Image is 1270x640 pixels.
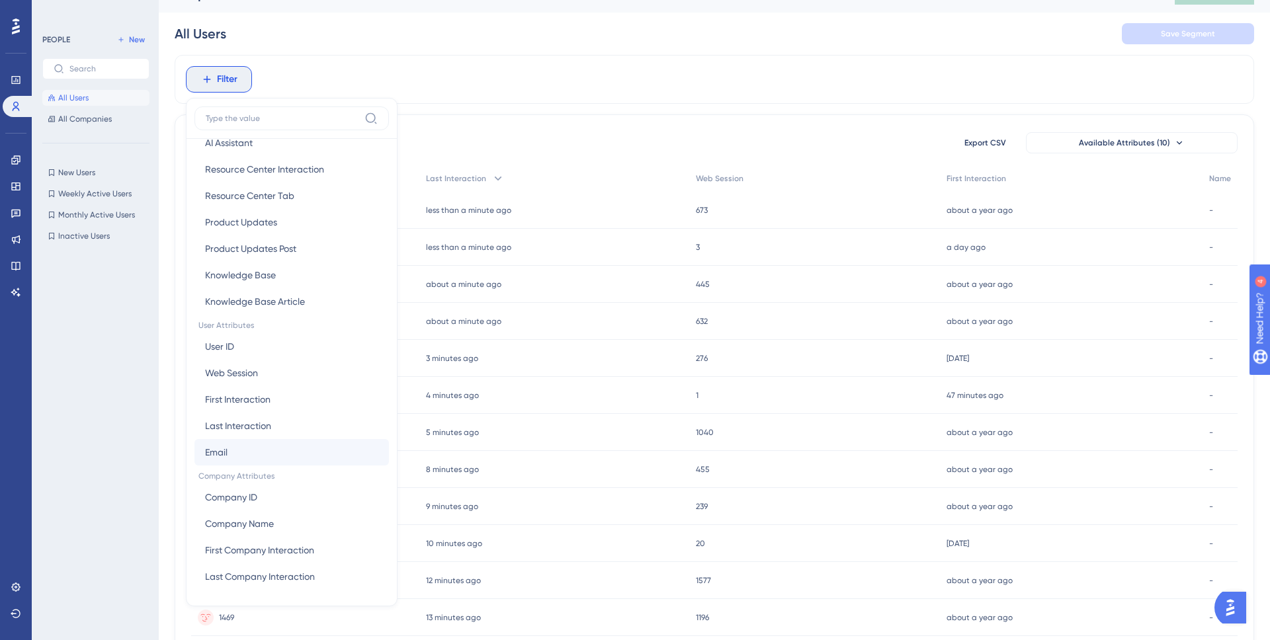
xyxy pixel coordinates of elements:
span: 455 [696,464,710,475]
span: - [1209,427,1213,438]
time: about a year ago [947,206,1013,215]
button: Last Interaction [194,413,389,439]
span: All Users [58,93,89,103]
span: Email [205,444,228,460]
time: 5 minutes ago [426,428,479,437]
time: about a year ago [947,576,1013,585]
span: - [1209,464,1213,475]
button: Weekly Active Users [42,186,149,202]
button: First Company Interaction [194,537,389,563]
span: Company Attributes [194,465,389,484]
span: 239 [696,501,708,512]
button: Resource Center Tab [194,182,389,209]
div: All Users [175,24,226,43]
time: about a year ago [947,613,1013,622]
button: Email [194,439,389,465]
span: Web Session [696,173,743,184]
time: [DATE] [947,539,969,548]
button: User ID [194,333,389,360]
button: Product Updates Post [194,235,389,262]
time: 10 minutes ago [426,539,482,548]
span: - [1209,575,1213,586]
time: [DATE] [947,354,969,363]
span: Monthly Active Users [58,210,135,220]
button: Monthly Active Users [42,207,149,223]
span: Last Interaction [426,173,486,184]
span: 445 [696,279,710,290]
button: Available Attributes (10) [1026,132,1238,153]
span: All Companies [58,114,112,124]
span: First Interaction [205,391,271,407]
span: Knowledge Base [205,267,276,283]
span: 276 [696,353,708,364]
time: 12 minutes ago [426,576,481,585]
time: 13 minutes ago [426,613,481,622]
span: User ID [205,339,234,354]
time: about a year ago [947,280,1013,289]
button: Knowledge Base Article [194,288,389,315]
span: Inactive Users [58,231,110,241]
time: a day ago [947,243,986,252]
span: Weekly Active Users [58,188,132,199]
button: Web Session [194,360,389,386]
iframe: UserGuiding AI Assistant Launcher [1214,588,1254,627]
span: - [1209,316,1213,327]
span: First Company Interaction [205,542,314,558]
time: 47 minutes ago [947,391,1003,400]
button: Company Name [194,510,389,537]
span: 1469 [219,612,234,623]
span: Last Company Interaction [205,569,315,584]
time: about a year ago [947,465,1013,474]
button: All Users [42,90,149,106]
button: Company ID [194,484,389,510]
span: - [1209,390,1213,401]
button: New [112,32,149,48]
button: Resource Center Interaction [194,156,389,182]
span: Product Updates Post [205,241,296,257]
span: Available Attributes (10) [1079,138,1170,148]
span: Name [1209,173,1231,184]
span: Last Interaction [205,418,271,434]
span: 1577 [696,575,711,586]
span: 3 [696,242,700,253]
span: Resource Center Tab [205,188,294,204]
span: Filter [217,71,237,87]
span: Company Name [205,516,274,532]
span: AI Assistant [205,135,253,151]
span: 1 [696,390,698,401]
span: Knowledge Base Article [205,294,305,309]
button: New Users [42,165,149,180]
time: 9 minutes ago [426,502,478,511]
input: Search [69,64,138,73]
button: Last Company Interaction [194,563,389,590]
button: Knowledge Base [194,262,389,288]
button: Inactive Users [42,228,149,244]
time: about a year ago [947,317,1013,326]
span: New [129,34,145,45]
span: Web Session [205,365,258,381]
time: less than a minute ago [426,206,511,215]
span: - [1209,612,1213,623]
span: First Interaction [947,173,1006,184]
time: about a minute ago [426,280,501,289]
span: - [1209,279,1213,290]
time: 4 minutes ago [426,391,479,400]
time: about a year ago [947,502,1013,511]
span: - [1209,501,1213,512]
time: 3 minutes ago [426,354,478,363]
div: PEOPLE [42,34,70,45]
span: - [1209,538,1213,549]
span: Company ID [205,489,257,505]
button: AI Assistant [194,130,389,156]
time: about a year ago [947,428,1013,437]
time: less than a minute ago [426,243,511,252]
span: - [1209,205,1213,216]
span: - [1209,242,1213,253]
button: Filter [186,66,252,93]
span: Need Help? [31,3,83,19]
span: Product Updates [205,214,277,230]
span: 1040 [696,427,714,438]
button: Export CSV [952,132,1018,153]
span: 1196 [696,612,709,623]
